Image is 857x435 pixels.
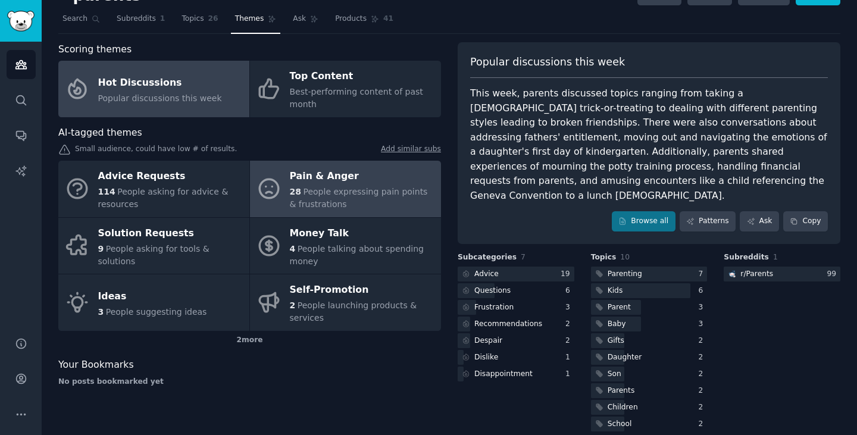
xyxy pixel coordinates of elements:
[474,269,499,280] div: Advice
[724,267,840,281] a: Parentsr/Parents99
[117,14,156,24] span: Subreddits
[608,336,624,346] div: Gifts
[58,126,142,140] span: AI-tagged themes
[608,369,621,380] div: Son
[458,350,574,365] a: Dislike1
[289,10,323,34] a: Ask
[728,270,736,278] img: Parents
[699,286,708,296] div: 6
[98,244,104,254] span: 9
[699,269,708,280] div: 7
[608,352,642,363] div: Daughter
[290,87,423,109] span: Best-performing content of past month
[827,269,840,280] div: 99
[470,55,625,70] span: Popular discussions this week
[783,211,828,231] button: Copy
[58,331,441,350] div: 2 more
[58,218,249,274] a: Solution Requests9People asking for tools & solutions
[290,301,296,310] span: 2
[608,386,635,396] div: Parents
[591,400,708,415] a: Children2
[699,336,708,346] div: 2
[608,286,623,296] div: Kids
[591,317,708,331] a: Baby3
[98,187,115,196] span: 114
[591,300,708,315] a: Parent3
[591,367,708,381] a: Son2
[290,167,435,186] div: Pain & Anger
[58,61,249,117] a: Hot DiscussionsPopular discussions this week
[62,14,87,24] span: Search
[565,286,574,296] div: 6
[608,302,631,313] div: Parent
[608,269,642,280] div: Parenting
[58,42,132,57] span: Scoring themes
[561,269,574,280] div: 19
[58,10,104,34] a: Search
[112,10,169,34] a: Subreddits1
[458,252,517,263] span: Subcategories
[699,352,708,363] div: 2
[608,319,626,330] div: Baby
[474,369,533,380] div: Disappointment
[474,352,498,363] div: Dislike
[591,333,708,348] a: Gifts2
[7,11,35,32] img: GummySearch logo
[699,369,708,380] div: 2
[250,61,441,117] a: Top ContentBest-performing content of past month
[458,267,574,281] a: Advice19
[773,253,778,261] span: 1
[458,283,574,298] a: Questions6
[250,218,441,274] a: Money Talk4People talking about spending money
[699,319,708,330] div: 3
[458,300,574,315] a: Frustration3
[290,67,435,86] div: Top Content
[591,252,617,263] span: Topics
[591,383,708,398] a: Parents2
[740,269,773,280] div: r/ Parents
[98,73,222,92] div: Hot Discussions
[470,86,828,203] div: This week, parents discussed topics ranging from taking a [DEMOGRAPHIC_DATA] trick-or-treating to...
[591,267,708,281] a: Parenting7
[58,274,249,331] a: Ideas3People suggesting ideas
[98,244,209,266] span: People asking for tools & solutions
[699,419,708,430] div: 2
[474,336,502,346] div: Despair
[474,302,514,313] div: Frustration
[383,14,393,24] span: 41
[235,14,264,24] span: Themes
[591,350,708,365] a: Daughter2
[680,211,736,231] a: Patterns
[620,253,630,261] span: 10
[182,14,204,24] span: Topics
[290,244,424,266] span: People talking about spending money
[98,307,104,317] span: 3
[381,144,441,157] a: Add similar subs
[458,333,574,348] a: Despair2
[565,336,574,346] div: 2
[290,224,435,243] div: Money Talk
[98,287,207,306] div: Ideas
[699,302,708,313] div: 3
[565,369,574,380] div: 1
[290,187,301,196] span: 28
[474,319,542,330] div: Recommendations
[521,253,526,261] span: 7
[335,14,367,24] span: Products
[699,386,708,396] div: 2
[290,187,428,209] span: People expressing pain points & frustrations
[160,14,165,24] span: 1
[250,161,441,217] a: Pain & Anger28People expressing pain points & frustrations
[98,93,222,103] span: Popular discussions this week
[724,252,769,263] span: Subreddits
[177,10,222,34] a: Topics26
[106,307,207,317] span: People suggesting ideas
[293,14,306,24] span: Ask
[58,144,441,157] div: Small audience, could have low # of results.
[458,317,574,331] a: Recommendations2
[208,14,218,24] span: 26
[591,417,708,431] a: School2
[740,211,779,231] a: Ask
[58,161,249,217] a: Advice Requests114People asking for advice & resources
[565,319,574,330] div: 2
